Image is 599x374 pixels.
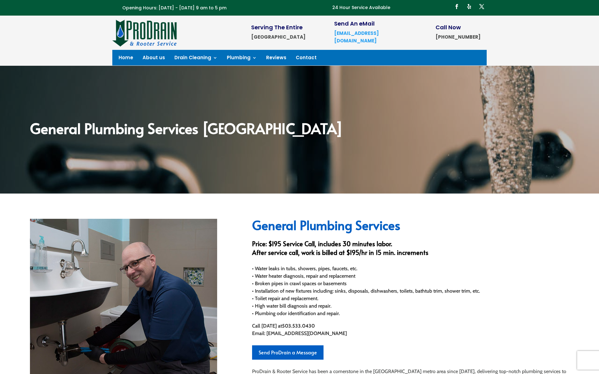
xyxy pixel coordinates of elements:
a: Follow on Facebook [452,2,462,12]
span: Opening Hours: [DATE] - [DATE] 9 am to 5 pm [122,5,226,11]
span: Call [DATE] at [252,323,282,329]
a: Follow on Yelp [464,2,474,12]
p: 24 Hour Service Available [332,4,390,12]
div: • Water leaks in tubs, showers, pipes, faucets, etc. • Water heater diagnosis, repair and replace... [252,265,569,317]
a: Contact [296,55,317,62]
a: Home [119,55,133,62]
a: Follow on X [477,2,487,12]
a: About us [143,55,165,62]
a: Send ProDrain a Message [252,345,324,360]
img: site-logo-100h [112,19,178,47]
span: Send An eMail [334,20,375,27]
span: Serving The Entire [251,23,303,31]
h2: General Plumbing Services [252,219,569,234]
strong: 503.533.0430 [282,323,315,329]
h2: General Plumbing Services [GEOGRAPHIC_DATA] [30,121,569,138]
a: Plumbing [227,55,257,62]
a: [EMAIL_ADDRESS][DOMAIN_NAME] [334,30,379,44]
a: Drain Cleaning [174,55,217,62]
span: Call Now [436,23,461,31]
h3: Price: $195 Service Call, includes 30 minutes labor. After service call, work is billed at $195/h... [252,239,569,260]
span: Email: [EMAIL_ADDRESS][DOMAIN_NAME] [252,330,347,336]
a: Reviews [266,55,286,62]
strong: [GEOGRAPHIC_DATA] [251,34,305,40]
strong: [PHONE_NUMBER] [436,34,480,40]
